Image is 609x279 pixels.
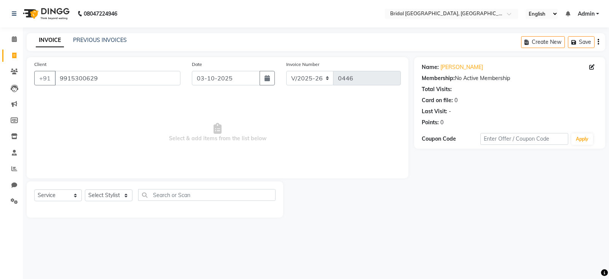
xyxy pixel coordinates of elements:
[192,61,202,68] label: Date
[521,36,565,48] button: Create New
[34,95,401,171] span: Select & add items from the list below
[480,133,568,145] input: Enter Offer / Coupon Code
[73,37,127,43] a: PREVIOUS INVOICES
[571,133,593,145] button: Apply
[19,3,72,24] img: logo
[422,63,439,71] div: Name:
[55,71,180,85] input: Search by Name/Mobile/Email/Code
[440,119,443,127] div: 0
[422,96,453,104] div: Card on file:
[286,61,319,68] label: Invoice Number
[422,85,452,93] div: Total Visits:
[454,96,458,104] div: 0
[34,61,46,68] label: Client
[422,107,447,115] div: Last Visit:
[440,63,483,71] a: [PERSON_NAME]
[422,135,480,143] div: Coupon Code
[578,10,595,18] span: Admin
[422,74,598,82] div: No Active Membership
[422,119,439,127] div: Points:
[449,107,451,115] div: -
[138,189,276,201] input: Search or Scan
[422,74,455,82] div: Membership:
[568,36,595,48] button: Save
[36,34,64,47] a: INVOICE
[84,3,117,24] b: 08047224946
[34,71,56,85] button: +91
